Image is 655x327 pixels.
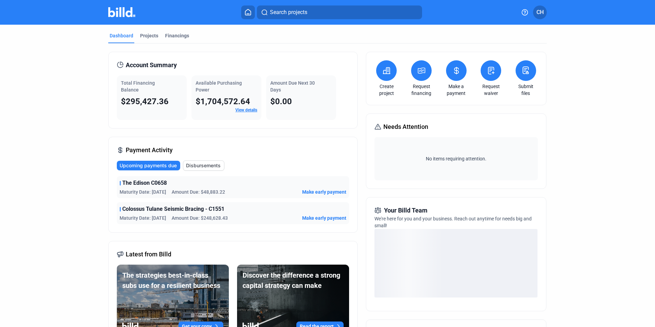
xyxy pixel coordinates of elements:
[235,108,257,112] a: View details
[172,215,228,221] span: Amount Due: $248,628.43
[140,32,158,39] div: Projects
[409,83,433,97] a: Request financing
[126,250,171,259] span: Latest from Billd
[183,160,224,171] button: Disbursements
[186,162,221,169] span: Disbursements
[117,161,180,170] button: Upcoming payments due
[196,80,242,93] span: Available Purchasing Power
[126,60,177,70] span: Account Summary
[108,7,135,17] img: Billd Company Logo
[121,80,155,93] span: Total Financing Balance
[536,8,544,16] span: CH
[243,270,344,291] div: Discover the difference a strong capital strategy can make
[122,270,223,291] div: The strategies best-in-class subs use for a resilient business
[374,216,532,228] span: We're here for you and your business. Reach out anytime for needs big and small!
[444,83,468,97] a: Make a payment
[479,83,503,97] a: Request waiver
[270,97,292,106] span: $0.00
[377,155,535,162] span: No items requiring attention.
[257,5,422,19] button: Search projects
[110,32,133,39] div: Dashboard
[270,80,315,93] span: Amount Due Next 30 Days
[302,189,346,195] button: Make early payment
[302,215,346,221] button: Make early payment
[196,97,250,106] span: $1,704,572.64
[533,5,547,19] button: CH
[374,229,537,298] div: loading
[165,32,189,39] div: Financings
[270,8,307,16] span: Search projects
[383,122,428,132] span: Needs Attention
[172,189,225,195] span: Amount Due: $48,883.22
[121,97,169,106] span: $295,427.36
[384,206,428,215] span: Your Billd Team
[120,162,177,169] span: Upcoming payments due
[374,83,398,97] a: Create project
[514,83,538,97] a: Submit files
[120,215,166,221] span: Maturity Date: [DATE]
[122,205,224,213] span: Colossus Tulane Seismic Bracing - C1551
[120,189,166,195] span: Maturity Date: [DATE]
[126,145,173,155] span: Payment Activity
[122,179,167,187] span: The Edison C0658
